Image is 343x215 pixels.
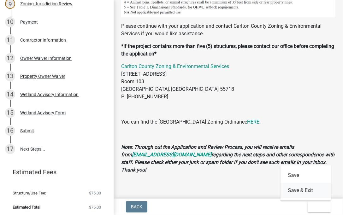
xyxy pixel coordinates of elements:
[121,118,335,126] p: You can find the [GEOGRAPHIC_DATA] Zoning Ordinance .
[281,183,331,198] button: Save & Exit
[89,205,101,209] span: $75.00
[281,168,331,183] button: Save
[121,63,335,101] p: [STREET_ADDRESS] Room 103 [GEOGRAPHIC_DATA], [GEOGRAPHIC_DATA] 55718 P: [PHONE_NUMBER]
[121,43,334,57] strong: *If the project contains more than five (5) structures, please contact our office before completi...
[132,152,211,158] a: [EMAIL_ADDRESS][DOMAIN_NAME]
[121,63,229,69] a: Carlton County Zoning & Environmental Services
[5,166,103,178] a: Estimated Fees
[20,129,34,133] div: Submit
[313,204,322,209] span: Exit
[20,92,79,97] div: Wetland Advisory Information
[5,17,15,27] div: 10
[121,22,335,38] p: Please continue with your application and contact Carlton County Zoning & Environmental Services ...
[121,152,334,173] strong: regarding the next steps and other correspondence with staff. Please check either your junk or sp...
[121,144,294,158] strong: Note: Through out the Application and Review Process, you will receive emails from
[20,38,66,42] div: Contractor Information
[20,74,65,78] div: Property Owner Waiver
[131,204,142,209] span: Back
[5,108,15,118] div: 15
[5,53,15,63] div: 12
[89,191,101,195] span: $75.00
[20,20,38,24] div: Payment
[13,191,46,195] span: Structure/Use Fee:
[5,144,15,154] div: 17
[247,119,259,125] a: HERE
[5,35,15,45] div: 11
[20,2,73,6] div: Zoning Jurisdiction Review
[20,111,66,115] div: Wetland Advisory Form
[308,201,331,212] button: Exit
[20,56,72,61] div: Owner Waiver Information
[281,165,331,200] div: Exit
[5,71,15,81] div: 13
[126,201,147,212] button: Back
[13,205,40,209] span: Estimated Total
[5,90,15,100] div: 14
[5,126,15,136] div: 16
